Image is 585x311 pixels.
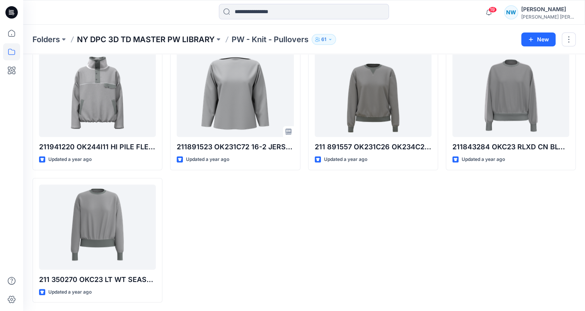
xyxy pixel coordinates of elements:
button: 61 [312,34,336,45]
button: New [521,32,556,46]
p: Updated a year ago [48,288,92,296]
div: [PERSON_NAME] [521,5,575,14]
p: Updated a year ago [462,155,505,164]
p: 211941220 OK244I11 HI PILE FLEECE-FRISLE HI FL-LONG SLEEVE-HALF ZIP [39,142,156,152]
p: 211891523 OK231C72 16-2 JERSEY-MARINER TEE-LONG SLEEVE-T-SHIRT [177,142,293,152]
p: PW - Knit - Pullovers [232,34,309,45]
span: 19 [488,7,497,13]
a: 211891523 OK231C72 16-2 JERSEY-MARINER TEE-LONG SLEEVE-T-SHIRT [177,52,293,137]
div: NW [504,5,518,19]
a: 211843284 OKC23 RLXD CN BLOCK_ALL SIZE NET [452,52,569,137]
p: Updated a year ago [48,155,92,164]
div: [PERSON_NAME] [PERSON_NAME] [521,14,575,20]
p: Updated a year ago [186,155,229,164]
a: 211 350270 OKC23 LT WT SEASONAL FLC-RLXD CN [39,185,156,270]
a: 211941220 OK244I11 HI PILE FLEECE-FRISLE HI FL-LONG SLEEVE-HALF ZIP [39,52,156,137]
a: 211 891557 OK231C26 OK234C26 ARCTIC FLEECE-PRL CN PO-LONG SLEEVE-SWEATSHIRT [315,52,432,137]
a: Folders [32,34,60,45]
p: 61 [321,35,326,44]
a: NY DPC 3D TD MASTER PW LIBRARY [77,34,215,45]
p: Updated a year ago [324,155,367,164]
p: 211 891557 OK231C26 OK234C26 ARCTIC FLEECE-PRL CN PO-LONG SLEEVE-SWEATSHIRT [315,142,432,152]
p: 211 350270 OKC23 LT WT SEASONAL FLC-RLXD CN [39,274,156,285]
p: 211843284 OKC23 RLXD CN BLOCK_ALL SIZE NET [452,142,569,152]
